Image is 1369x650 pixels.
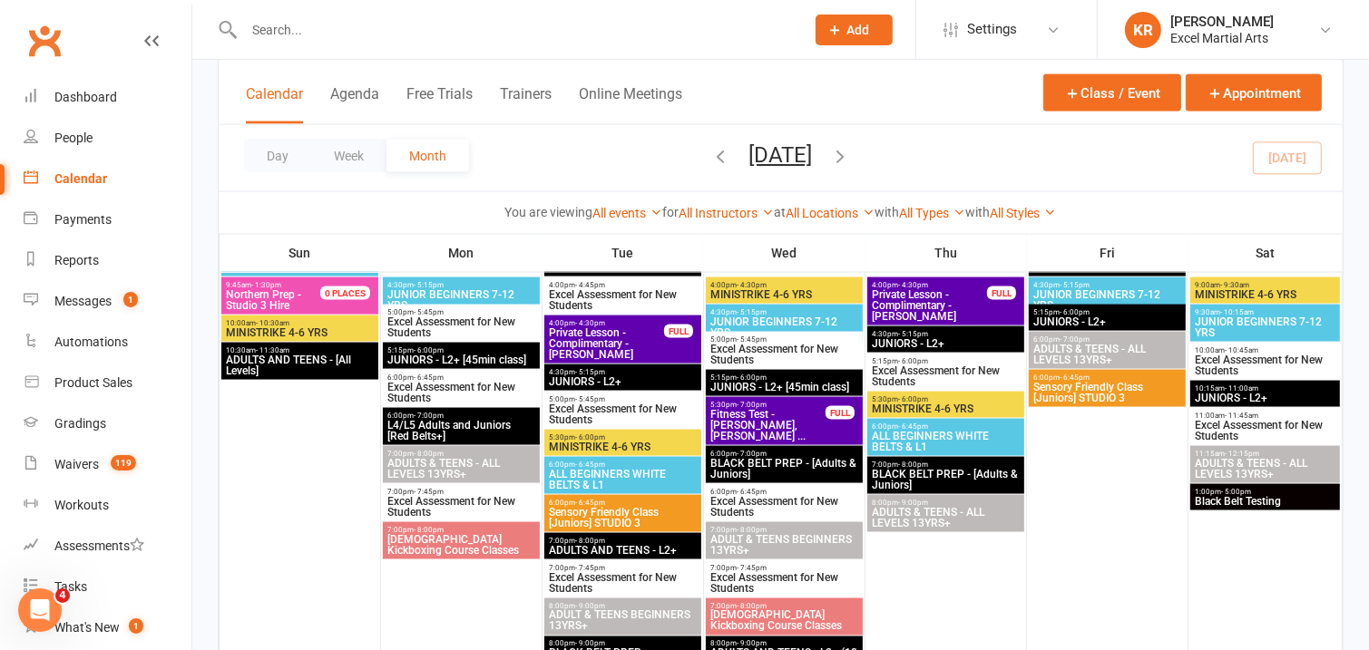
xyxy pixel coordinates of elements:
span: Settings [967,9,1017,50]
div: FULL [664,325,693,338]
span: MINISTRIKE 4-6 YRS [225,327,375,338]
a: Waivers 119 [24,444,191,485]
span: 6:00pm [709,488,859,496]
span: 7:00pm [709,564,859,572]
span: 4:00pm [548,281,698,289]
a: Workouts [24,485,191,526]
span: 7:00pm [548,564,698,572]
span: 6:00pm [709,450,859,458]
a: All Styles [991,206,1057,220]
span: 5:00pm [386,308,536,316]
span: Add [847,23,870,37]
span: 6:00pm [386,412,536,420]
span: - 6:00pm [898,357,928,365]
span: - 5:15pm [414,281,444,289]
a: Reports [24,240,191,281]
a: Assessments [24,526,191,567]
button: Add [816,15,893,45]
span: - 10:45am [1225,346,1258,354]
span: - 5:15pm [737,308,767,316]
span: - 7:45pm [575,564,605,572]
div: Gradings [54,416,106,431]
span: 4:00pm [871,281,988,289]
span: - 9:00pm [898,499,928,507]
span: 11:00am [1194,412,1336,420]
button: Trainers [500,85,552,124]
span: JUNIOR BEGINNERS 7-12 YRS [1032,289,1182,311]
div: Payments [54,212,112,227]
span: Northern Prep - [226,288,301,301]
button: Week [311,140,386,172]
span: 10:30am [225,346,375,354]
span: JUNIORS - L2+ [548,376,698,387]
div: People [54,131,93,145]
span: ADULTS & TEENS - ALL LEVELS 13YRS+ [1194,458,1336,480]
iframe: Intercom live chat [18,588,62,632]
span: 6:00pm [1032,335,1182,344]
span: Excel Assessment for New Students [386,316,536,338]
span: - 6:45pm [414,374,444,382]
button: Calendar [246,85,303,124]
th: Mon [381,234,543,272]
span: JUNIOR BEGINNERS 7-12 YRS [386,289,536,311]
span: 4:00pm [548,319,665,327]
span: Excel Assessment for New Students [548,289,698,311]
span: 5:00pm [548,395,698,403]
div: Reports [54,253,99,267]
span: 4:30pm [709,308,859,316]
span: 5:00pm [709,335,859,344]
span: - 6:00pm [737,374,767,382]
span: 10:15am [1194,384,1336,393]
a: All Types [900,206,966,220]
div: FULL [826,406,855,420]
span: 7:00pm [548,537,698,545]
span: - 9:00pm [575,602,605,610]
span: 9:00am [1194,281,1336,289]
span: 5:15pm [871,357,1021,365]
span: ADULTS & TEENS - ALL LEVELS 13YRS+ [1032,344,1182,365]
span: 4:30pm [1032,281,1182,289]
span: 8:00pm [548,640,698,648]
span: - 10:15am [1220,308,1254,316]
span: ALL BEGINNERS WHITE BELTS & L1 [548,469,698,490]
a: Dashboard [24,77,191,118]
span: - 11:45am [1225,412,1258,420]
span: 5:30pm [709,401,826,409]
span: 5:30pm [548,433,698,441]
span: MINISTRIKE 4-6 YRS [871,403,1021,414]
span: - 6:00pm [898,395,928,403]
div: What's New [54,620,120,635]
span: Excel Assessment for New Students [1194,420,1336,441]
span: Excel Assessment for New Students [1194,354,1336,376]
span: Excel Assessment for New Students [709,496,859,518]
span: Excel Assessment for New Students [548,403,698,425]
th: Wed [704,234,865,272]
span: - 7:45pm [414,488,444,496]
a: All Instructors [680,206,775,220]
a: What's New1 [24,607,191,648]
span: 6:00pm [1032,374,1182,382]
div: Waivers [54,457,99,471]
th: Fri [1027,234,1188,272]
span: - 4:30pm [737,281,767,289]
strong: with [875,205,900,219]
span: ADULT & TEENS BEGINNERS 13YRS+ [709,534,859,556]
span: - 6:45pm [737,488,767,496]
a: Clubworx [22,18,67,63]
span: 7:00pm [709,602,859,610]
span: 5:15pm [386,346,536,354]
span: ADULTS & TEENS - ALL LEVELS 13YRS+ [871,507,1021,529]
span: 4:00pm [709,281,859,289]
span: ADULTS AND TEENS - L2+ [548,545,698,556]
span: 6:00pm [871,422,1021,431]
span: - 6:45pm [575,499,605,507]
a: All events [593,206,663,220]
strong: at [775,205,787,219]
span: - 11:30am [256,346,289,354]
a: Payments [24,199,191,240]
div: Excel Martial Arts [1170,30,1274,46]
span: - 8:00pm [575,537,605,545]
span: - 7:00pm [1060,335,1090,344]
div: Messages [54,294,112,308]
span: 1 [123,292,138,307]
